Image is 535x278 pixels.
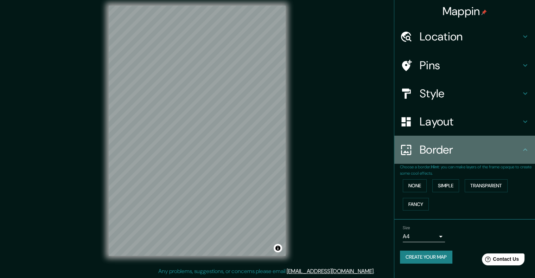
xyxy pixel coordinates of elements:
[472,251,527,270] iframe: Help widget launcher
[376,267,377,276] div: .
[442,4,487,18] h4: Mappin
[400,251,452,264] button: Create your map
[394,136,535,164] div: Border
[287,267,374,275] a: [EMAIL_ADDRESS][DOMAIN_NAME]
[420,143,521,157] h4: Border
[481,9,487,15] img: pin-icon.png
[403,198,429,211] button: Fancy
[158,267,375,276] p: Any problems, suggestions, or concerns please email .
[109,6,286,256] canvas: Map
[420,58,521,72] h4: Pins
[375,267,376,276] div: .
[394,51,535,79] div: Pins
[394,79,535,108] div: Style
[403,179,427,192] button: None
[274,244,282,252] button: Toggle attribution
[420,86,521,101] h4: Style
[431,164,439,170] b: Hint
[432,179,459,192] button: Simple
[420,115,521,129] h4: Layout
[465,179,508,192] button: Transparent
[394,108,535,136] div: Layout
[394,22,535,51] div: Location
[403,225,410,231] label: Size
[400,164,535,176] p: Choose a border. : you can make layers of the frame opaque to create some cool effects.
[420,30,521,44] h4: Location
[403,231,445,242] div: A4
